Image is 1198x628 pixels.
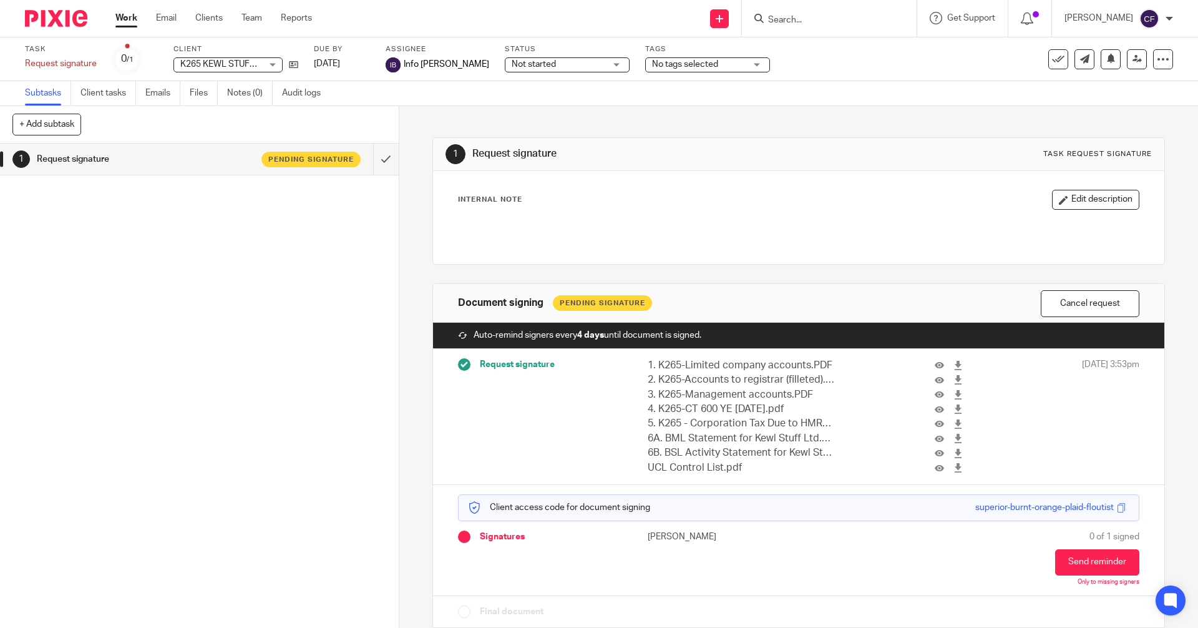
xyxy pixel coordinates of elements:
img: svg%3E [386,57,401,72]
input: Search [767,15,879,26]
a: Client tasks [80,81,136,105]
p: Internal Note [458,195,522,205]
p: UCL Control List.pdf [648,461,836,475]
strong: 4 days [577,331,604,340]
a: Work [115,12,137,24]
span: [DATE] [314,59,340,68]
p: 5. K265 - Corporation Tax Due to HMRC Y.E.30.11.2024.pdf [648,416,836,431]
a: Audit logs [282,81,330,105]
small: /1 [127,56,134,63]
a: Clients [195,12,223,24]
h1: Document signing [458,297,543,310]
span: [DATE] 3:53pm [1082,358,1139,476]
p: 6A. BML Statement for Kewl Stuff Ltd.pdf [648,431,836,446]
span: Get Support [947,14,995,22]
span: 0 of 1 signed [1089,531,1139,543]
label: Task [25,44,97,54]
div: superior-burnt-orange-plaid-floutist [975,501,1114,514]
h1: Request signature [472,147,825,160]
span: Info [PERSON_NAME] [404,58,489,71]
span: Signatures [480,531,525,543]
button: Send reminder [1055,549,1139,576]
p: 2. K265-Accounts to registrar (filleted).PDF [648,373,836,387]
span: Request signature [480,358,555,371]
div: 1 [12,150,30,168]
p: 3. K265-Management accounts.PDF [648,388,836,402]
span: Pending signature [268,154,354,165]
label: Client [173,44,298,54]
p: Client access code for document signing [468,501,650,514]
a: Notes (0) [227,81,273,105]
p: 4. K265-CT 600 YE [DATE].pdf [648,402,836,416]
div: Task request signature [1043,149,1152,159]
span: Auto-remind signers every until document is signed. [474,329,701,341]
a: Email [156,12,177,24]
label: Assignee [386,44,489,54]
p: 1. K265-Limited company accounts.PDF [648,358,836,373]
h1: Request signature [37,150,253,169]
button: Cancel request [1041,290,1139,317]
div: Pending Signature [553,295,652,311]
button: + Add subtask [12,114,81,135]
p: 6B. BSL Activity Statement for Kewl Stuff Ltd [DATE]-[DATE].pdf [648,446,836,460]
p: [PERSON_NAME] [648,531,799,543]
a: Emails [145,81,180,105]
a: Reports [281,12,312,24]
a: Files [190,81,218,105]
div: 1 [446,144,465,164]
span: No tags selected [652,60,718,69]
label: Status [505,44,630,54]
button: Edit description [1052,190,1139,210]
div: 0 [121,52,134,66]
a: Team [241,12,262,24]
span: Not started [512,60,556,69]
img: svg%3E [1139,9,1159,29]
p: [PERSON_NAME] [1064,12,1133,24]
label: Tags [645,44,770,54]
img: Pixie [25,10,87,27]
a: Subtasks [25,81,71,105]
div: Request signature [25,57,97,70]
p: Only to missing signers [1078,579,1139,586]
label: Due by [314,44,370,54]
span: K265 KEWL STUFF LTD [180,60,272,69]
span: Final document [480,606,543,618]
